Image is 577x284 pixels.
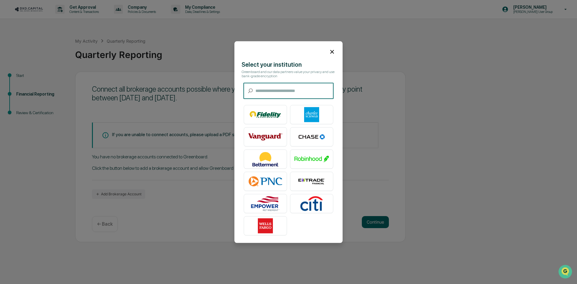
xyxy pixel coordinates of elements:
[102,48,109,55] button: Start new chat
[248,107,282,122] img: Fidelity Investments
[248,151,282,166] img: Betterment
[12,87,38,93] span: Data Lookup
[248,174,282,189] img: PNC
[242,61,335,68] div: Select your institution
[295,196,329,211] img: Citibank
[42,102,73,106] a: Powered byPylon
[295,174,329,189] img: E*TRADE
[4,85,40,96] a: 🔎Data Lookup
[44,76,48,81] div: 🗄️
[558,264,574,280] iframe: Open customer support
[4,73,41,84] a: 🖐️Preclearance
[295,107,329,122] img: Charles Schwab
[50,76,75,82] span: Attestations
[248,129,282,144] img: Vanguard
[6,46,17,57] img: 1746055101610-c473b297-6a78-478c-a979-82029cc54cd1
[6,76,11,81] div: 🖐️
[248,218,282,233] img: Wells Fargo
[41,73,77,84] a: 🗄️Attestations
[248,196,282,211] img: Empower Retirement
[6,88,11,93] div: 🔎
[20,52,76,57] div: We're available if you need us!
[6,13,109,22] p: How can we help?
[60,102,73,106] span: Pylon
[20,46,99,52] div: Start new chat
[295,151,329,166] img: Robinhood
[242,70,335,78] div: Greenboard and our data partners value your privacy and use bank-grade encryption
[12,76,39,82] span: Preclearance
[295,129,329,144] img: Chase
